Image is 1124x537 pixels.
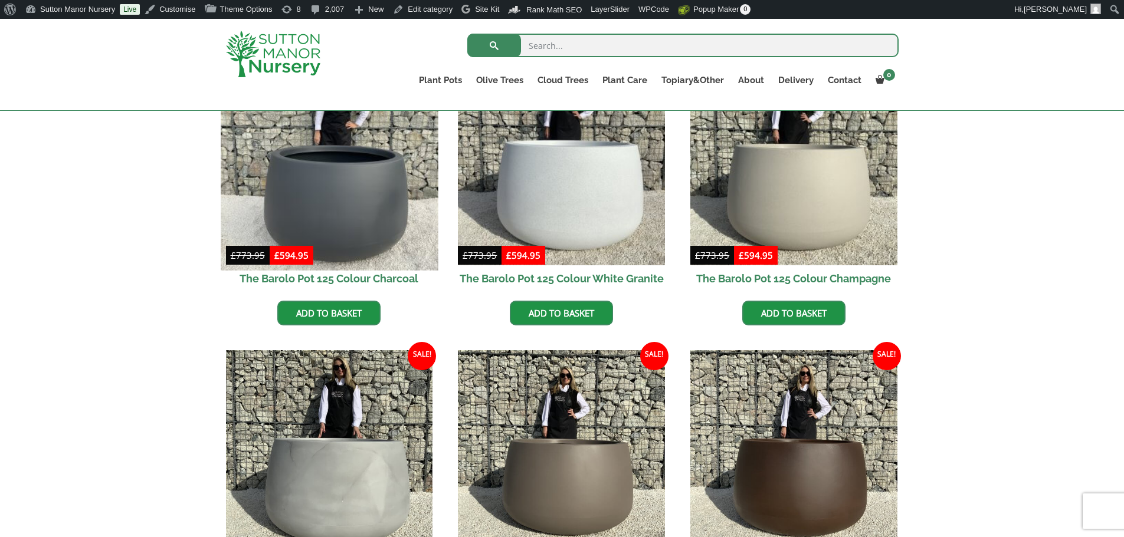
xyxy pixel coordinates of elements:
[458,58,665,292] a: Sale! The Barolo Pot 125 Colour White Granite
[231,249,265,261] bdi: 773.95
[883,69,895,81] span: 0
[458,58,665,265] img: The Barolo Pot 125 Colour White Granite
[690,58,897,265] img: The Barolo Pot 125 Colour Champagne
[226,58,433,292] a: Sale! The Barolo Pot 125 Colour Charcoal
[221,53,438,270] img: The Barolo Pot 125 Colour Charcoal
[873,342,901,370] span: Sale!
[120,4,140,15] a: Live
[695,249,700,261] span: £
[506,249,540,261] bdi: 594.95
[526,5,582,14] span: Rank Math SEO
[869,72,899,88] a: 0
[742,301,846,325] a: Add to basket: “The Barolo Pot 125 Colour Champagne”
[231,249,236,261] span: £
[739,249,773,261] bdi: 594.95
[654,72,731,88] a: Topiary&Other
[739,249,744,261] span: £
[510,301,613,325] a: Add to basket: “The Barolo Pot 125 Colour White Granite”
[463,249,468,261] span: £
[469,72,530,88] a: Olive Trees
[595,72,654,88] a: Plant Care
[740,4,751,15] span: 0
[731,72,771,88] a: About
[640,342,668,370] span: Sale!
[771,72,821,88] a: Delivery
[690,58,897,292] a: Sale! The Barolo Pot 125 Colour Champagne
[226,31,320,77] img: logo
[690,265,897,292] h2: The Barolo Pot 125 Colour Champagne
[226,265,433,292] h2: The Barolo Pot 125 Colour Charcoal
[408,342,436,370] span: Sale!
[475,5,499,14] span: Site Kit
[274,249,280,261] span: £
[277,301,381,325] a: Add to basket: “The Barolo Pot 125 Colour Charcoal”
[274,249,309,261] bdi: 594.95
[463,249,497,261] bdi: 773.95
[530,72,595,88] a: Cloud Trees
[1024,5,1087,14] span: [PERSON_NAME]
[458,265,665,292] h2: The Barolo Pot 125 Colour White Granite
[821,72,869,88] a: Contact
[412,72,469,88] a: Plant Pots
[467,34,899,57] input: Search...
[506,249,512,261] span: £
[695,249,729,261] bdi: 773.95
